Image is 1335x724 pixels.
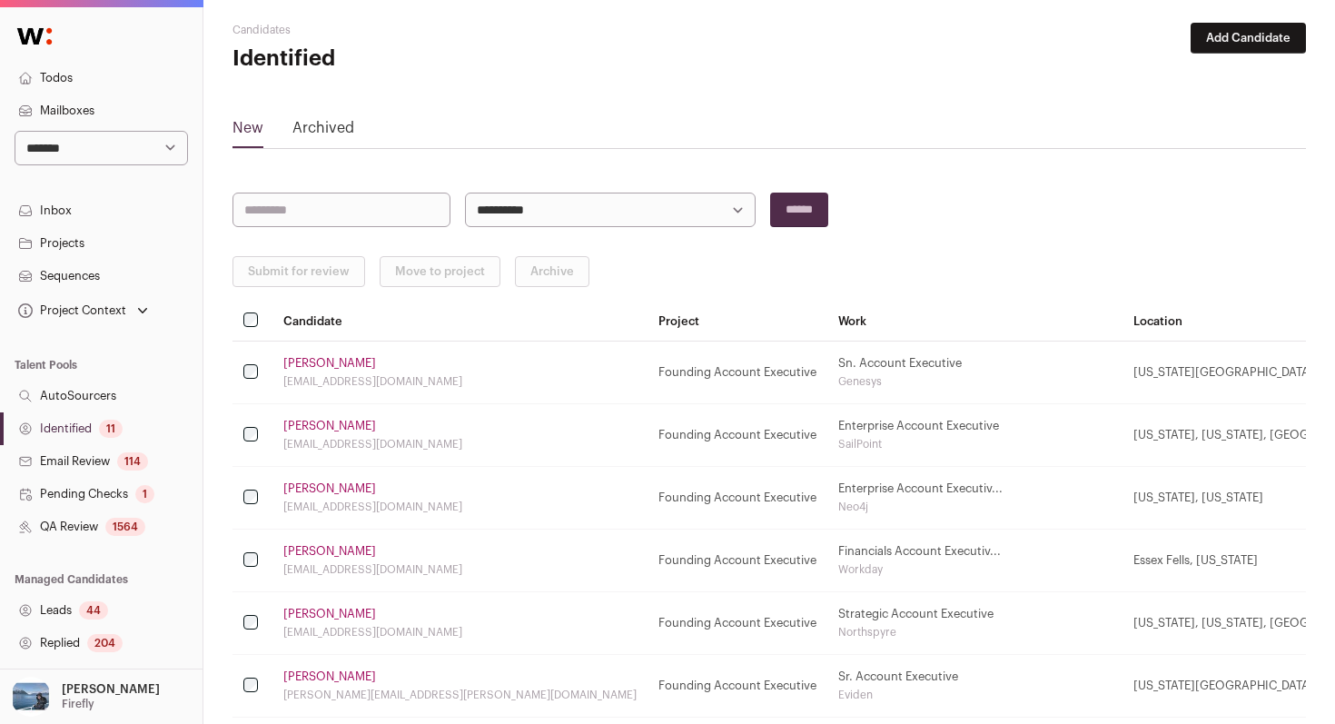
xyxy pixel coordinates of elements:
[283,419,376,433] a: [PERSON_NAME]
[283,500,637,514] div: [EMAIL_ADDRESS][DOMAIN_NAME]
[283,562,637,577] div: [EMAIL_ADDRESS][DOMAIN_NAME]
[648,404,827,467] td: Founding Account Executive
[827,530,1122,592] td: Financials Account Executiv...
[135,485,154,503] div: 1
[838,625,1112,640] div: Northspyre
[1191,23,1306,54] button: Add Candidate
[648,467,827,530] td: Founding Account Executive
[648,655,827,718] td: Founding Account Executive
[283,688,637,702] div: [PERSON_NAME][EMAIL_ADDRESS][PERSON_NAME][DOMAIN_NAME]
[283,625,637,640] div: [EMAIL_ADDRESS][DOMAIN_NAME]
[827,342,1122,404] td: Sn. Account Executive
[283,481,376,496] a: [PERSON_NAME]
[838,437,1112,451] div: SailPoint
[292,117,354,146] a: Archived
[827,592,1122,655] td: Strategic Account Executive
[648,592,827,655] td: Founding Account Executive
[283,544,376,559] a: [PERSON_NAME]
[827,404,1122,467] td: Enterprise Account Executive
[87,634,123,652] div: 204
[62,697,94,711] p: Firefly
[11,677,51,717] img: 17109629-medium_jpg
[7,18,62,55] img: Wellfound
[827,655,1122,718] td: Sr. Account Executive
[283,669,376,684] a: [PERSON_NAME]
[105,518,145,536] div: 1564
[15,303,126,318] div: Project Context
[117,452,148,471] div: 114
[838,562,1112,577] div: Workday
[827,467,1122,530] td: Enterprise Account Executiv...
[283,607,376,621] a: [PERSON_NAME]
[232,45,590,74] h1: Identified
[838,688,1112,702] div: Eviden
[648,530,827,592] td: Founding Account Executive
[15,298,152,323] button: Open dropdown
[232,23,590,37] h2: Candidates
[648,342,827,404] td: Founding Account Executive
[99,420,123,438] div: 11
[838,374,1112,389] div: Genesys
[648,302,827,342] th: Project
[79,601,108,620] div: 44
[272,302,648,342] th: Candidate
[283,437,637,451] div: [EMAIL_ADDRESS][DOMAIN_NAME]
[7,677,163,717] button: Open dropdown
[62,682,160,697] p: [PERSON_NAME]
[283,374,637,389] div: [EMAIL_ADDRESS][DOMAIN_NAME]
[283,356,376,371] a: [PERSON_NAME]
[838,500,1112,514] div: Neo4j
[232,117,263,146] a: New
[827,302,1122,342] th: Work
